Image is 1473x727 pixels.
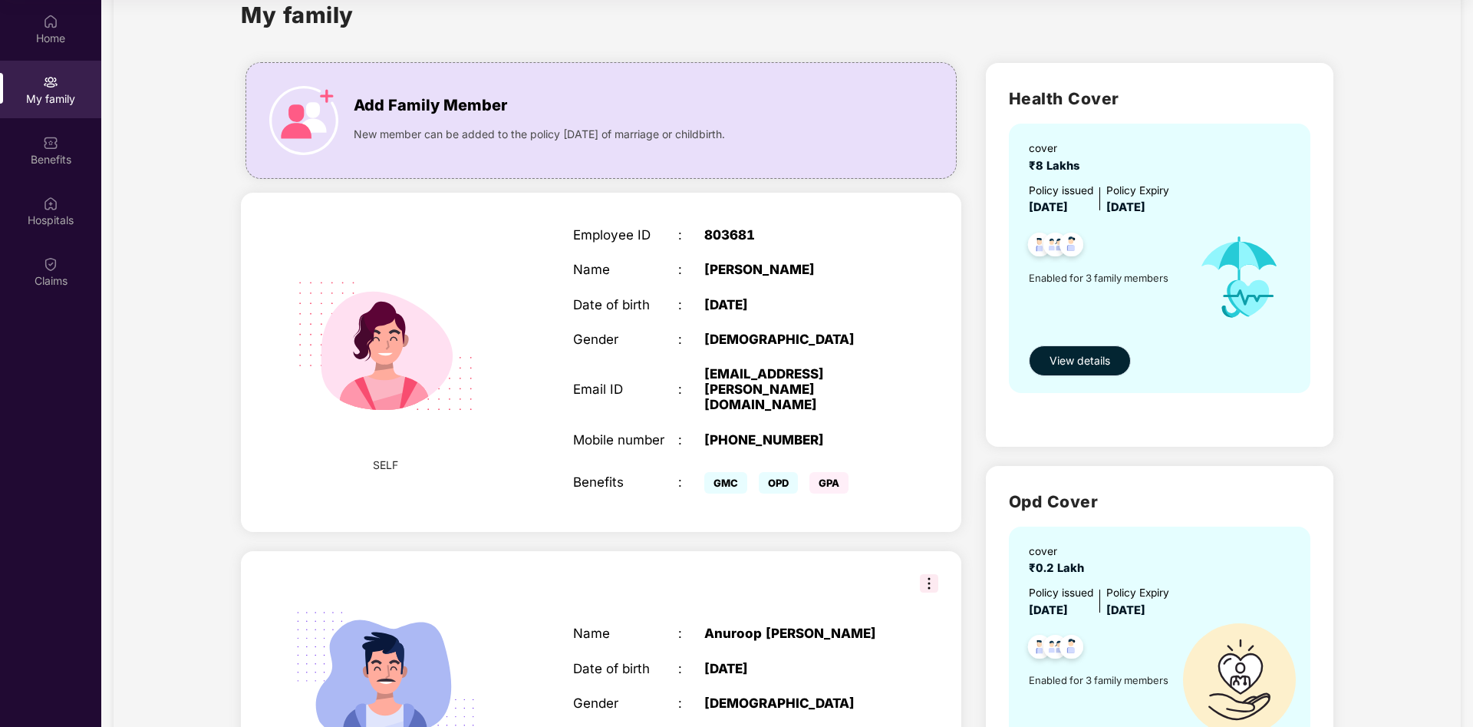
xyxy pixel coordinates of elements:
[43,256,58,272] img: svg+xml;base64,PHN2ZyBpZD0iQ2xhaW0iIHhtbG5zPSJodHRwOi8vd3d3LnczLm9yZy8yMDAwL3N2ZyIgd2lkdGg9IjIwIi...
[1021,228,1059,266] img: svg+xml;base64,PHN2ZyB4bWxucz0iaHR0cDovL3d3dy53My5vcmcvMjAwMC9zdmciIHdpZHRoPSI0OC45NDMiIGhlaWdodD...
[704,472,747,494] span: GMC
[678,696,704,711] div: :
[354,94,507,117] span: Add Family Member
[678,432,704,448] div: :
[920,574,938,593] img: svg+xml;base64,PHN2ZyB3aWR0aD0iMzIiIGhlaWdodD0iMzIiIHZpZXdCb3g9IjAgMCAzMiAzMiIgZmlsbD0ibm9uZSIgeG...
[573,696,677,711] div: Gender
[678,382,704,397] div: :
[354,126,725,143] span: New member can be added to the policy [DATE] of marriage or childbirth.
[678,661,704,676] div: :
[1029,603,1068,617] span: [DATE]
[1029,672,1183,688] span: Enabled for 3 family members
[704,626,888,641] div: Anuroop [PERSON_NAME]
[1029,561,1090,575] span: ₹0.2 Lakh
[678,332,704,347] div: :
[573,626,677,641] div: Name
[704,262,888,277] div: [PERSON_NAME]
[43,135,58,150] img: svg+xml;base64,PHN2ZyBpZD0iQmVuZWZpdHMiIHhtbG5zPSJodHRwOi8vd3d3LnczLm9yZy8yMDAwL3N2ZyIgd2lkdGg9Ij...
[43,74,58,90] img: svg+xml;base64,PHN2ZyB3aWR0aD0iMjAiIGhlaWdodD0iMjAiIHZpZXdCb3g9IjAgMCAyMCAyMCIgZmlsbD0ibm9uZSIgeG...
[1106,585,1169,602] div: Policy Expiry
[704,332,888,347] div: [DEMOGRAPHIC_DATA]
[269,86,338,155] img: icon
[1029,200,1068,214] span: [DATE]
[678,297,704,312] div: :
[678,227,704,243] div: :
[704,227,888,243] div: 803681
[1029,270,1183,286] span: Enabled for 3 family members
[1036,630,1074,668] img: svg+xml;base64,PHN2ZyB4bWxucz0iaHR0cDovL3d3dy53My5vcmcvMjAwMC9zdmciIHdpZHRoPSI0OC45MTUiIGhlaWdodD...
[373,457,398,474] span: SELF
[678,262,704,277] div: :
[678,474,704,490] div: :
[1106,200,1145,214] span: [DATE]
[704,297,888,312] div: [DATE]
[573,432,677,448] div: Mobile number
[1106,603,1145,617] span: [DATE]
[1053,228,1090,266] img: svg+xml;base64,PHN2ZyB4bWxucz0iaHR0cDovL3d3dy53My5vcmcvMjAwMC9zdmciIHdpZHRoPSI0OC45NDMiIGhlaWdodD...
[573,661,677,676] div: Date of birth
[704,696,888,711] div: [DEMOGRAPHIC_DATA]
[1029,345,1131,376] button: View details
[43,196,58,211] img: svg+xml;base64,PHN2ZyBpZD0iSG9zcGl0YWxzIiB4bWxucz0iaHR0cDovL3d3dy53My5vcmcvMjAwMC9zdmciIHdpZHRoPS...
[1009,489,1310,514] h2: Opd Cover
[573,262,677,277] div: Name
[1036,228,1074,266] img: svg+xml;base64,PHN2ZyB4bWxucz0iaHR0cDovL3d3dy53My5vcmcvMjAwMC9zdmciIHdpZHRoPSI0OC45MTUiIGhlaWdodD...
[573,227,677,243] div: Employee ID
[1029,585,1093,602] div: Policy issued
[1021,630,1059,668] img: svg+xml;base64,PHN2ZyB4bWxucz0iaHR0cDovL3d3dy53My5vcmcvMjAwMC9zdmciIHdpZHRoPSI0OC45NDMiIGhlaWdodD...
[1029,159,1086,173] span: ₹8 Lakhs
[573,332,677,347] div: Gender
[1029,183,1093,200] div: Policy issued
[759,472,798,494] span: OPD
[678,626,704,641] div: :
[1053,630,1090,668] img: svg+xml;base64,PHN2ZyB4bWxucz0iaHR0cDovL3d3dy53My5vcmcvMjAwMC9zdmciIHdpZHRoPSI0OC45NDMiIGhlaWdodD...
[1009,86,1310,111] h2: Health Cover
[704,366,888,413] div: [EMAIL_ADDRESS][PERSON_NAME][DOMAIN_NAME]
[1029,544,1090,560] div: cover
[809,472,849,494] span: GPA
[573,474,677,490] div: Benefits
[1183,217,1296,338] img: icon
[573,382,677,397] div: Email ID
[1106,183,1169,200] div: Policy Expiry
[43,14,58,29] img: svg+xml;base64,PHN2ZyBpZD0iSG9tZSIgeG1sbnM9Imh0dHA6Ly93d3cudzMub3JnLzIwMDAvc3ZnIiB3aWR0aD0iMjAiIG...
[1029,140,1086,157] div: cover
[1050,352,1110,369] span: View details
[704,661,888,676] div: [DATE]
[573,297,677,312] div: Date of birth
[275,236,496,458] img: svg+xml;base64,PHN2ZyB4bWxucz0iaHR0cDovL3d3dy53My5vcmcvMjAwMC9zdmciIHdpZHRoPSIyMjQiIGhlaWdodD0iMT...
[704,432,888,448] div: [PHONE_NUMBER]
